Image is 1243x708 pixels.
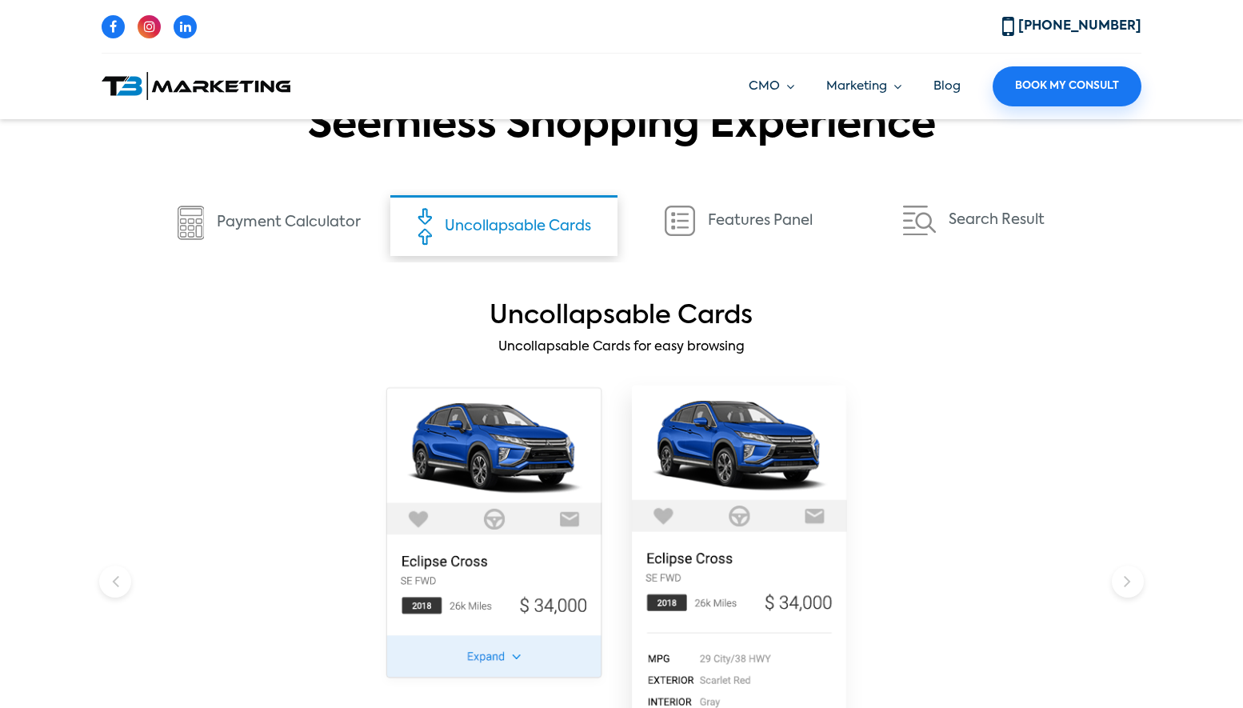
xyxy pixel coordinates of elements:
[933,80,961,92] a: Blog
[390,195,617,256] div: Uncollapsable Cards
[102,72,290,100] img: T3 Marketing
[99,566,131,598] button: Previous
[380,301,862,331] h2: Uncollapsable Cards
[625,195,852,246] div: Features Panel
[151,102,1092,150] h1: Seemless Shopping Experience
[861,195,1087,246] div: Search Result
[156,195,382,250] div: Payment Calculator
[749,78,794,96] a: CMO
[1002,20,1141,33] a: [PHONE_NUMBER]
[1112,566,1144,598] button: Next
[826,78,901,96] a: Marketing
[380,338,862,357] p: Uncollapsable Cards for easy browsing
[993,66,1141,106] a: Book My Consult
